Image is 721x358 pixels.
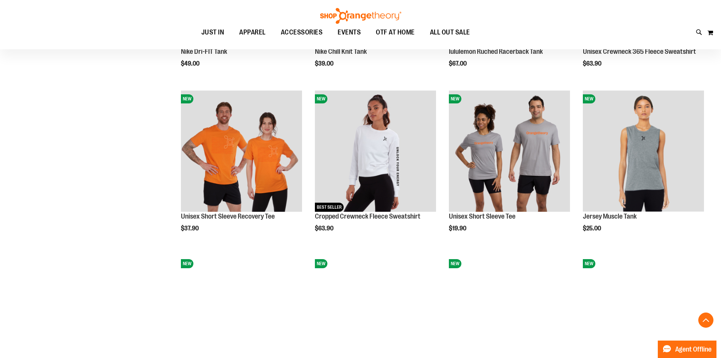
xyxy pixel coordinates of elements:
span: $25.00 [583,225,602,232]
a: Jersey Muscle TankNEW [583,91,704,213]
button: Agent Offline [658,341,716,358]
button: Back To Top [698,313,713,328]
span: JUST IN [201,24,224,41]
span: $19.90 [449,225,467,232]
span: NEW [449,94,461,103]
span: $67.00 [449,60,468,67]
span: $63.90 [315,225,335,232]
a: Nike Dri-FIT Tank [181,48,227,55]
a: Jersey Muscle Tank [583,213,637,220]
span: ALL OUT SALE [430,24,470,41]
span: APPAREL [239,24,266,41]
span: $63.90 [583,60,603,67]
span: $37.90 [181,225,200,232]
div: product [311,87,440,251]
span: NEW [315,94,327,103]
img: Shop Orangetheory [319,8,402,24]
span: Agent Offline [675,346,712,353]
span: NEW [181,94,193,103]
span: NEW [315,259,327,268]
a: Unisex Crewneck 365 Fleece Sweatshirt [583,48,696,55]
a: Nike Chill Knit Tank [315,48,367,55]
span: NEW [181,259,193,268]
span: $39.00 [315,60,335,67]
a: Unisex Short Sleeve Tee [449,213,515,220]
span: EVENTS [338,24,361,41]
span: OTF AT HOME [376,24,415,41]
img: Unisex Short Sleeve Tee [449,91,570,212]
span: ACCESSORIES [281,24,323,41]
a: Cropped Crewneck Fleece Sweatshirt [315,213,420,220]
div: product [579,87,708,251]
a: Unisex Short Sleeve Recovery TeeNEW [181,91,302,213]
a: Unisex Short Sleeve Recovery Tee [181,213,275,220]
img: Cropped Crewneck Fleece Sweatshirt [315,91,436,212]
a: Cropped Crewneck Fleece SweatshirtNEWBEST SELLER [315,91,436,213]
a: Unisex Short Sleeve TeeNEW [449,91,570,213]
img: Jersey Muscle Tank [583,91,704,212]
span: NEW [449,259,461,268]
a: lululemon Ruched Racerback Tank [449,48,543,55]
div: product [177,87,306,251]
img: Unisex Short Sleeve Recovery Tee [181,91,302,212]
span: NEW [583,259,595,268]
span: $49.00 [181,60,201,67]
div: product [445,87,574,251]
span: NEW [583,94,595,103]
span: BEST SELLER [315,203,344,212]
